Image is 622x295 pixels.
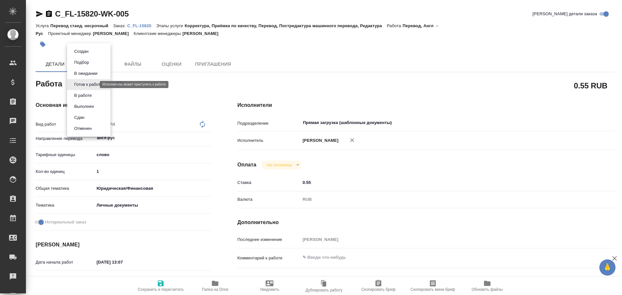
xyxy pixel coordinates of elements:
button: Готов к работе [72,81,105,88]
button: Отменен [72,125,94,132]
button: Подбор [72,59,91,66]
button: Сдан [72,114,86,121]
button: В ожидании [72,70,99,77]
button: Выполнен [72,103,96,110]
button: В работе [72,92,94,99]
button: Создан [72,48,90,55]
